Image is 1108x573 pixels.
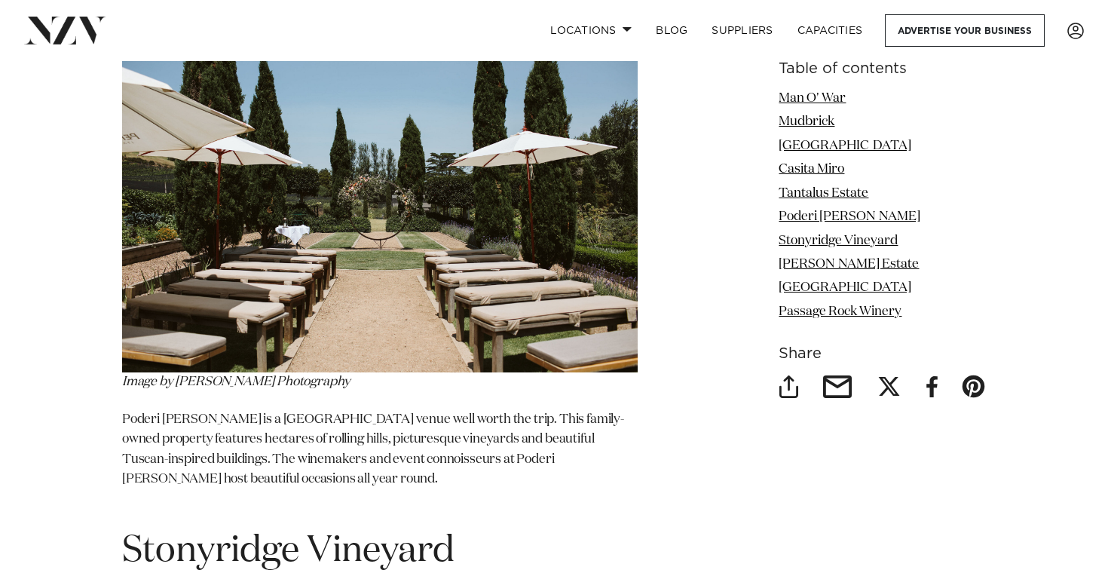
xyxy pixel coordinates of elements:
a: Casita Miro [779,163,844,176]
p: Poderi [PERSON_NAME] is a [GEOGRAPHIC_DATA] venue well worth the trip. This family-owned property... [122,410,638,510]
a: Tantalus Estate [779,187,868,200]
a: Poderi [PERSON_NAME] [779,210,920,223]
a: Capacities [785,14,875,47]
a: Advertise your business [885,14,1045,47]
img: nzv-logo.png [24,17,106,44]
a: Passage Rock Winery [779,305,901,318]
a: SUPPLIERS [699,14,785,47]
a: [GEOGRAPHIC_DATA] [779,282,911,295]
h6: Table of contents [779,61,986,77]
a: Man O' War [779,92,846,105]
span: Image by [PERSON_NAME] Photography [122,375,350,388]
a: Locations [538,14,644,47]
a: [PERSON_NAME] Estate [779,258,919,271]
h6: Share [779,346,986,362]
a: Mudbrick [779,115,834,128]
a: [GEOGRAPHIC_DATA] [779,139,911,152]
a: BLOG [644,14,699,47]
a: Stonyridge Vineyard [779,234,898,247]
